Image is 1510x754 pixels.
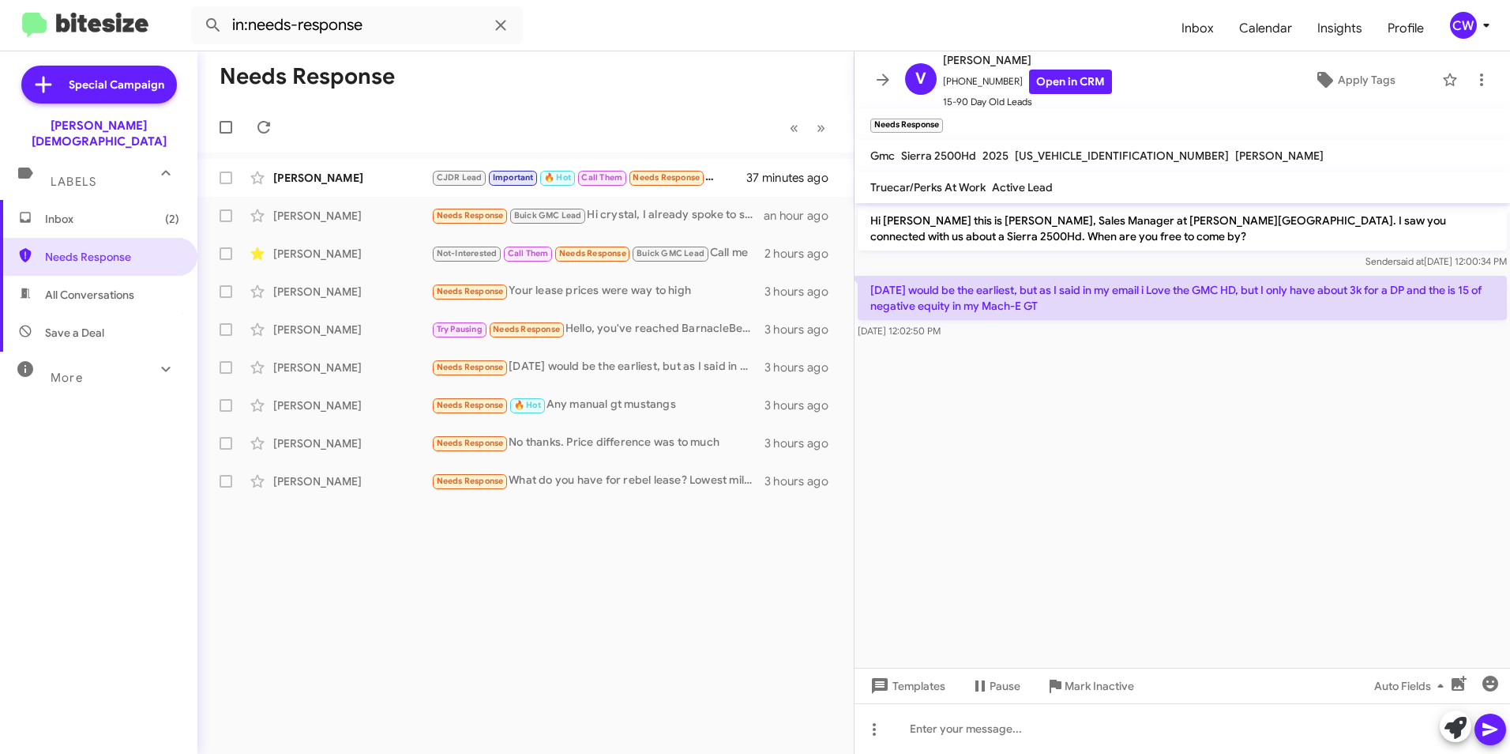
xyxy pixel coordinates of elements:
div: Hello, you've reached BarnacleBeGone LLC. We are busy underwater at the moment and will get back ... [431,320,764,338]
span: Sender [DATE] 12:00:34 PM [1365,255,1507,267]
button: Mark Inactive [1033,672,1147,700]
a: Inbox [1169,6,1226,51]
div: [PERSON_NAME] [273,360,431,375]
span: All Conversations [45,287,134,303]
span: [PHONE_NUMBER] [943,70,1112,94]
a: Open in CRM [1029,70,1112,94]
p: Hi [PERSON_NAME] this is [PERSON_NAME], Sales Manager at [PERSON_NAME][GEOGRAPHIC_DATA]. I saw yo... [858,206,1507,251]
span: Needs Response [493,324,560,334]
div: [PERSON_NAME] [273,246,431,262]
button: Apply Tags [1274,66,1434,94]
span: Buick GMC Lead [514,210,582,221]
span: Active Lead [992,180,1053,194]
span: Gmc [870,149,895,163]
div: 2 hours ago [764,246,841,262]
div: Call me [431,244,764,262]
div: 3 hours ago [764,435,841,451]
span: Needs Response [437,362,504,372]
button: CW [1437,12,1493,39]
div: 3 hours ago [764,284,841,300]
button: Pause [958,672,1033,700]
div: 3 hours ago [764,360,841,375]
span: [DATE] 12:02:50 PM [858,325,941,337]
span: Needs Response [437,210,504,221]
h1: Needs Response [220,64,395,89]
span: Labels [51,175,96,189]
span: » [817,118,825,138]
span: 2025 [982,149,1009,163]
span: [PERSON_NAME] [943,51,1112,70]
small: Needs Response [870,119,943,133]
span: Important [493,172,534,183]
span: Mark Inactive [1065,672,1134,700]
span: [US_VEHICLE_IDENTIFICATION_NUMBER] [1015,149,1229,163]
span: 🔥 Hot [514,400,541,410]
p: [DATE] would be the earliest, but as I said in my email i Love the GMC HD, but I only have about ... [858,276,1507,320]
a: Special Campaign [21,66,177,104]
div: 3 hours ago [764,398,841,413]
span: Needs Response [437,286,504,296]
div: Your lease prices were way to high [431,282,764,300]
span: [PERSON_NAME] [1235,149,1324,163]
div: 37 minutes ago [746,170,841,186]
button: Templates [855,672,958,700]
span: Needs Response [633,172,700,183]
nav: Page navigation example [781,111,835,144]
span: 🔥 Hot [544,172,571,183]
div: an hour ago [764,208,841,224]
div: [PERSON_NAME] [273,284,431,300]
span: (2) [165,211,179,227]
span: V [915,66,926,92]
div: 3 hours ago [764,473,841,489]
div: 3 hours ago [764,322,841,337]
span: Needs Response [45,249,179,265]
span: Call Them [508,248,549,258]
div: [PERSON_NAME] [273,170,431,186]
div: CW [1450,12,1477,39]
div: [PERSON_NAME] [273,398,431,413]
span: Pause [990,672,1020,700]
span: Truecar/Perks At Work [870,180,986,194]
button: Auto Fields [1362,672,1463,700]
span: Needs Response [559,248,626,258]
span: Special Campaign [69,77,164,92]
span: More [51,371,83,385]
div: [PERSON_NAME] [273,473,431,489]
span: Needs Response [437,476,504,486]
div: [DATE] would be the earliest, but as I said in my email i Love the GMC HD, but I only have about ... [431,358,764,376]
span: Save a Deal [45,325,104,341]
div: Thank you. I just spoke with [PERSON_NAME]. [431,168,746,187]
span: said at [1396,255,1424,267]
span: Call Them [581,172,622,183]
div: What do you have for rebel lease? Lowest mileage option [431,472,764,490]
input: Search [191,6,523,44]
div: No thanks. Price difference was to much [431,434,764,452]
span: Apply Tags [1338,66,1395,94]
span: Inbox [45,211,179,227]
div: [PERSON_NAME] [273,208,431,224]
span: Needs Response [437,438,504,448]
button: Next [807,111,835,144]
button: Previous [780,111,808,144]
span: Auto Fields [1374,672,1450,700]
div: [PERSON_NAME] [273,435,431,451]
span: Not-Interested [437,248,498,258]
div: [PERSON_NAME] [273,322,431,337]
span: « [790,118,798,138]
a: Insights [1305,6,1375,51]
div: Any manual gt mustangs [431,396,764,414]
div: Hi crystal, I already spoke to someone and we were unable to get to a good range. [431,206,764,224]
span: Sierra 2500Hd [901,149,976,163]
span: Needs Response [437,400,504,410]
span: CJDR Lead [437,172,483,183]
a: Calendar [1226,6,1305,51]
a: Profile [1375,6,1437,51]
span: Try Pausing [437,324,483,334]
span: 15-90 Day Old Leads [943,94,1112,110]
span: Buick GMC Lead [637,248,704,258]
span: Templates [867,672,945,700]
